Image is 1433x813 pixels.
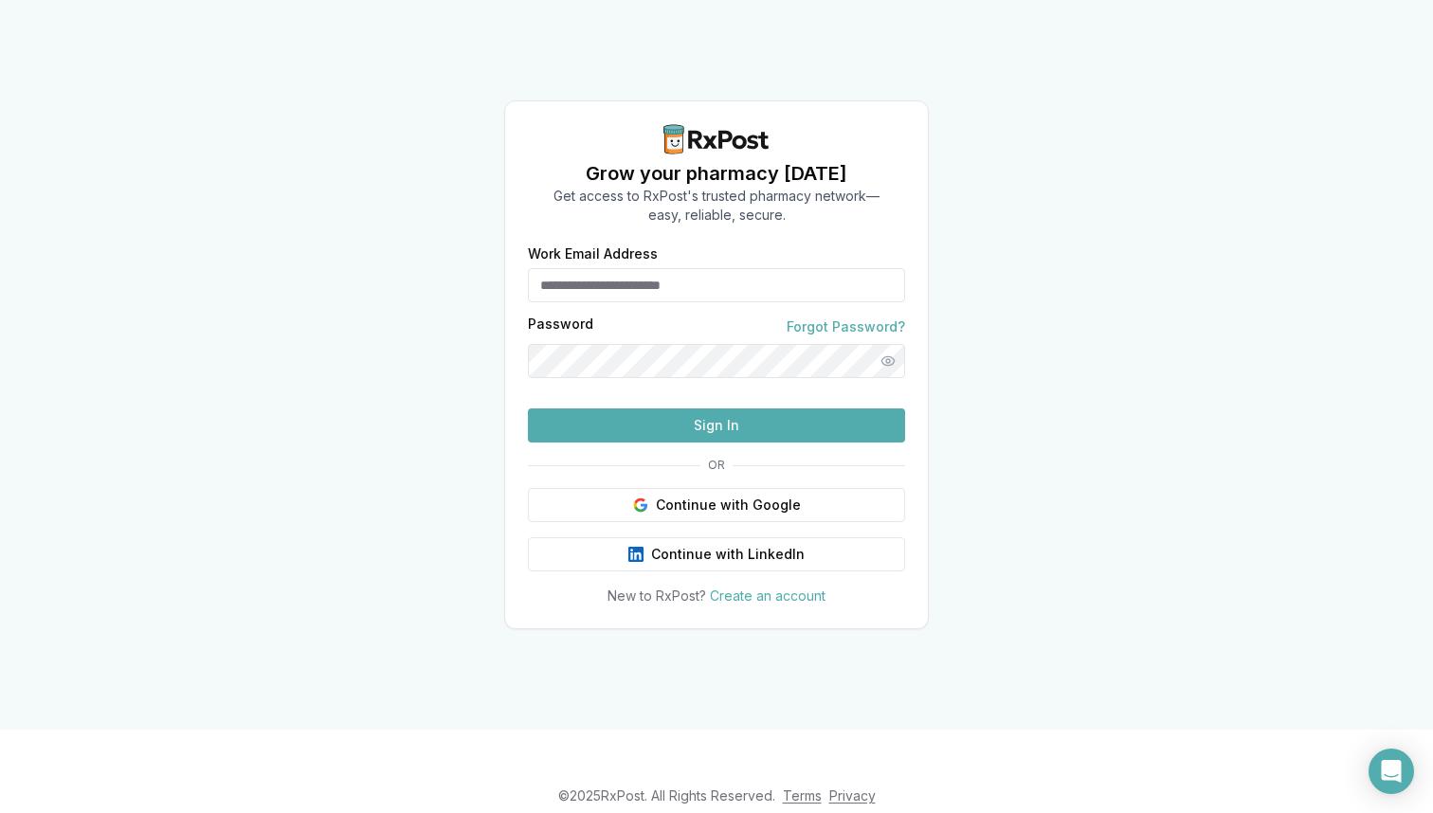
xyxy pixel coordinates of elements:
button: Continue with LinkedIn [528,537,905,571]
div: Open Intercom Messenger [1369,749,1414,794]
p: Get access to RxPost's trusted pharmacy network— easy, reliable, secure. [553,187,880,225]
img: Google [633,497,648,513]
a: Create an account [710,587,825,604]
button: Sign In [528,408,905,443]
a: Privacy [829,787,876,804]
button: Continue with Google [528,488,905,522]
label: Work Email Address [528,247,905,261]
span: OR [700,458,733,473]
button: Show password [871,344,905,378]
h1: Grow your pharmacy [DATE] [553,160,880,187]
a: Forgot Password? [787,317,905,336]
img: RxPost Logo [656,124,777,154]
span: New to RxPost? [608,587,706,604]
a: Terms [783,787,822,804]
img: LinkedIn [628,547,644,562]
label: Password [528,317,593,336]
